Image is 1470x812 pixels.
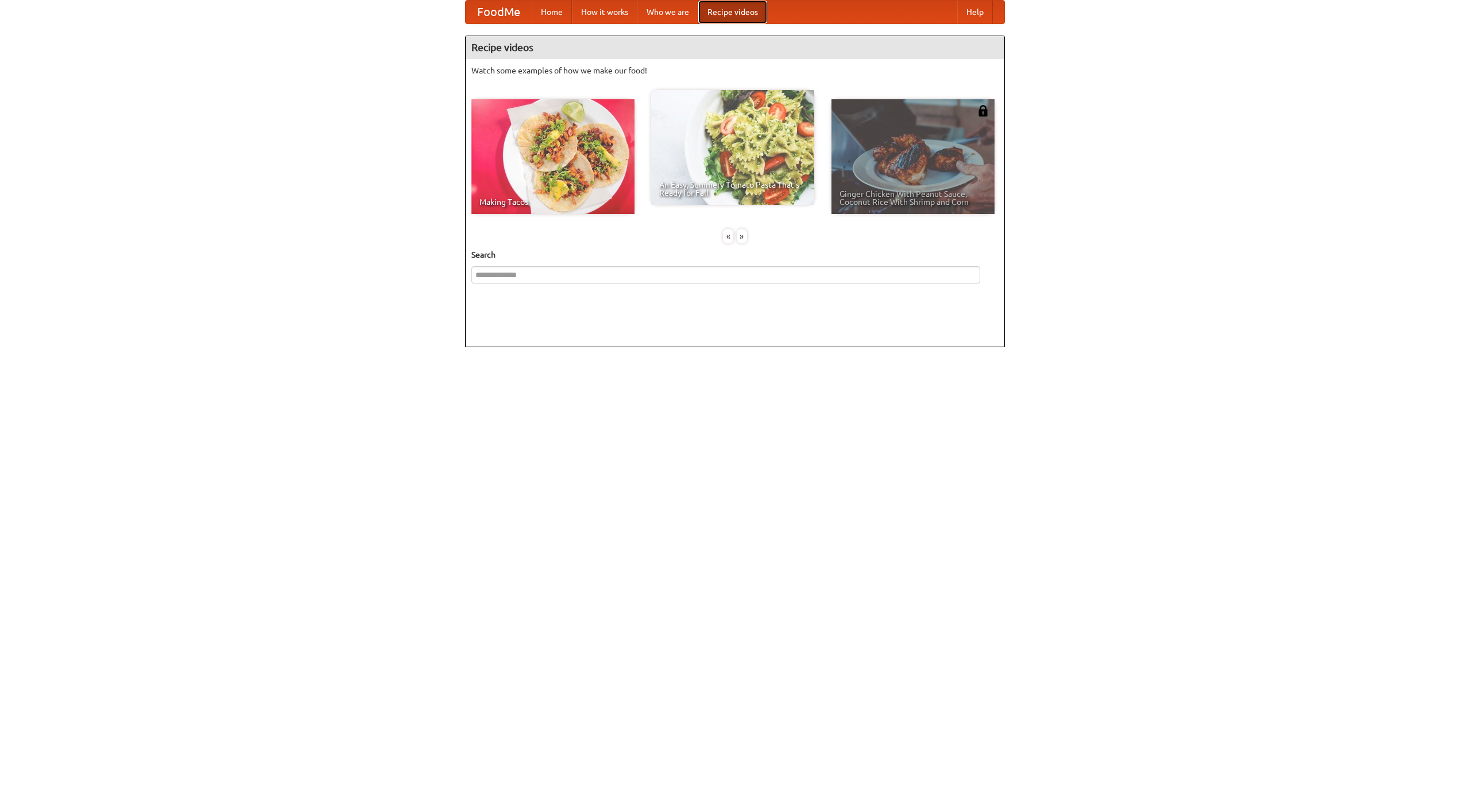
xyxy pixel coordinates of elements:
a: FoodMe [466,1,532,24]
div: « [723,229,733,243]
h5: Search [471,249,999,261]
img: 483408.png [977,105,989,116]
a: Help [957,1,993,24]
div: » [737,229,747,243]
a: Who we are [637,1,698,24]
a: Home [532,1,572,24]
span: Making Tacos [479,198,626,206]
a: An Easy, Summery Tomato Pasta That's Ready for Fall [651,90,814,205]
span: An Easy, Summery Tomato Pasta That's Ready for Fall [659,181,806,197]
h4: Recipe videos [466,36,1004,59]
a: Making Tacos [471,99,635,214]
a: How it works [572,1,637,24]
a: Recipe videos [698,1,767,24]
p: Watch some examples of how we make our food! [471,65,999,76]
